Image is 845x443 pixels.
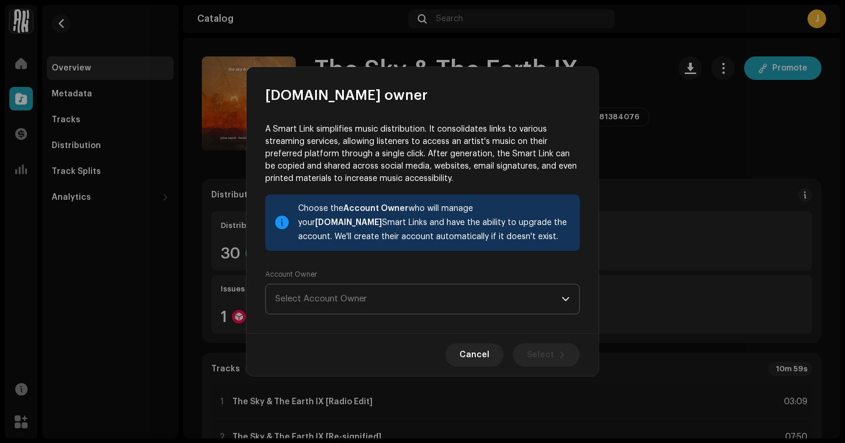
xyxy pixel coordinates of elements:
button: Select [513,343,580,367]
button: Cancel [445,343,503,367]
label: Account Owner [265,270,317,279]
p: A Smart Link simplifies music distribution. It consolidates links to various streaming services, ... [265,123,580,185]
span: Cancel [459,343,489,367]
div: [DOMAIN_NAME] owner [246,67,599,105]
strong: [DOMAIN_NAME] [315,219,382,227]
div: dropdown trigger [562,284,570,314]
div: Choose the who will manage your Smart Links and have the ability to upgrade the account. We'll cr... [298,202,570,244]
span: Select Account Owner [275,284,562,314]
span: Select [527,343,554,367]
strong: Account Owner [343,204,408,213]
